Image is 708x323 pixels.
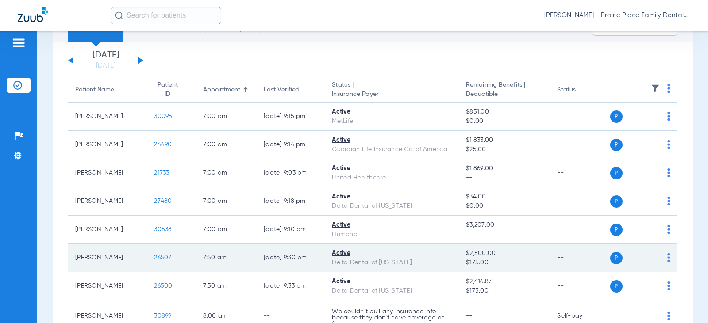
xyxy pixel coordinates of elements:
[667,225,670,234] img: group-dot-blue.svg
[667,312,670,320] img: group-dot-blue.svg
[154,170,169,176] span: 21733
[111,7,221,24] input: Search for patients
[466,173,543,182] span: --
[332,164,452,173] div: Active
[466,107,543,117] span: $851.00
[68,216,147,244] td: [PERSON_NAME]
[257,159,325,187] td: [DATE] 9:03 PM
[68,131,147,159] td: [PERSON_NAME]
[550,244,610,272] td: --
[264,85,300,95] div: Last Verified
[550,78,610,103] th: Status
[610,110,623,123] span: P
[332,192,452,201] div: Active
[466,145,543,154] span: $25.00
[325,78,459,103] th: Status |
[667,112,670,121] img: group-dot-blue.svg
[466,277,543,286] span: $2,416.87
[550,103,610,131] td: --
[68,187,147,216] td: [PERSON_NAME]
[79,61,132,70] a: [DATE]
[257,244,325,272] td: [DATE] 9:30 PM
[550,187,610,216] td: --
[68,244,147,272] td: [PERSON_NAME]
[667,253,670,262] img: group-dot-blue.svg
[466,90,543,99] span: Deductible
[154,80,189,99] div: Patient ID
[332,258,452,267] div: Delta Dental of [US_STATE]
[68,159,147,187] td: [PERSON_NAME]
[667,197,670,205] img: group-dot-blue.svg
[12,38,26,48] img: hamburger-icon
[610,252,623,264] span: P
[610,139,623,151] span: P
[466,201,543,211] span: $0.00
[75,85,114,95] div: Patient Name
[154,226,172,232] span: 30538
[610,224,623,236] span: P
[466,258,543,267] span: $175.00
[257,131,325,159] td: [DATE] 9:14 PM
[154,80,181,99] div: Patient ID
[466,220,543,230] span: $3,207.00
[154,198,172,204] span: 27480
[196,187,257,216] td: 7:00 AM
[68,103,147,131] td: [PERSON_NAME]
[332,136,452,145] div: Active
[466,230,543,239] span: --
[332,220,452,230] div: Active
[332,145,452,154] div: Guardian Life Insurance Co. of America
[257,216,325,244] td: [DATE] 9:10 PM
[154,283,172,289] span: 26500
[667,140,670,149] img: group-dot-blue.svg
[667,281,670,290] img: group-dot-blue.svg
[115,11,123,19] img: Search Icon
[332,277,452,286] div: Active
[332,230,452,239] div: Humana
[667,84,670,93] img: group-dot-blue.svg
[196,244,257,272] td: 7:50 AM
[68,272,147,300] td: [PERSON_NAME]
[154,113,172,119] span: 30095
[610,195,623,208] span: P
[550,272,610,300] td: --
[196,131,257,159] td: 7:00 AM
[154,141,172,148] span: 24490
[332,107,452,117] div: Active
[332,201,452,211] div: Delta Dental of [US_STATE]
[332,286,452,296] div: Delta Dental of [US_STATE]
[75,85,140,95] div: Patient Name
[332,90,452,99] span: Insurance Payer
[203,85,250,95] div: Appointment
[466,313,473,319] span: --
[667,168,670,177] img: group-dot-blue.svg
[154,313,171,319] span: 30899
[196,159,257,187] td: 7:00 AM
[332,117,452,126] div: MetLife
[264,85,318,95] div: Last Verified
[196,216,257,244] td: 7:00 AM
[610,167,623,179] span: P
[466,286,543,296] span: $175.00
[610,280,623,293] span: P
[550,131,610,159] td: --
[550,216,610,244] td: --
[459,78,550,103] th: Remaining Benefits |
[466,117,543,126] span: $0.00
[18,7,48,22] img: Zuub Logo
[550,159,610,187] td: --
[196,272,257,300] td: 7:50 AM
[154,255,171,261] span: 26507
[466,192,543,201] span: $34.00
[257,187,325,216] td: [DATE] 9:18 PM
[466,136,543,145] span: $1,833.00
[544,11,690,20] span: [PERSON_NAME] - Prairie Place Family Dental
[79,51,132,70] li: [DATE]
[203,85,240,95] div: Appointment
[257,103,325,131] td: [DATE] 9:15 PM
[651,84,660,93] img: filter.svg
[466,249,543,258] span: $2,500.00
[332,249,452,258] div: Active
[466,164,543,173] span: $1,869.00
[332,173,452,182] div: United Healthcare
